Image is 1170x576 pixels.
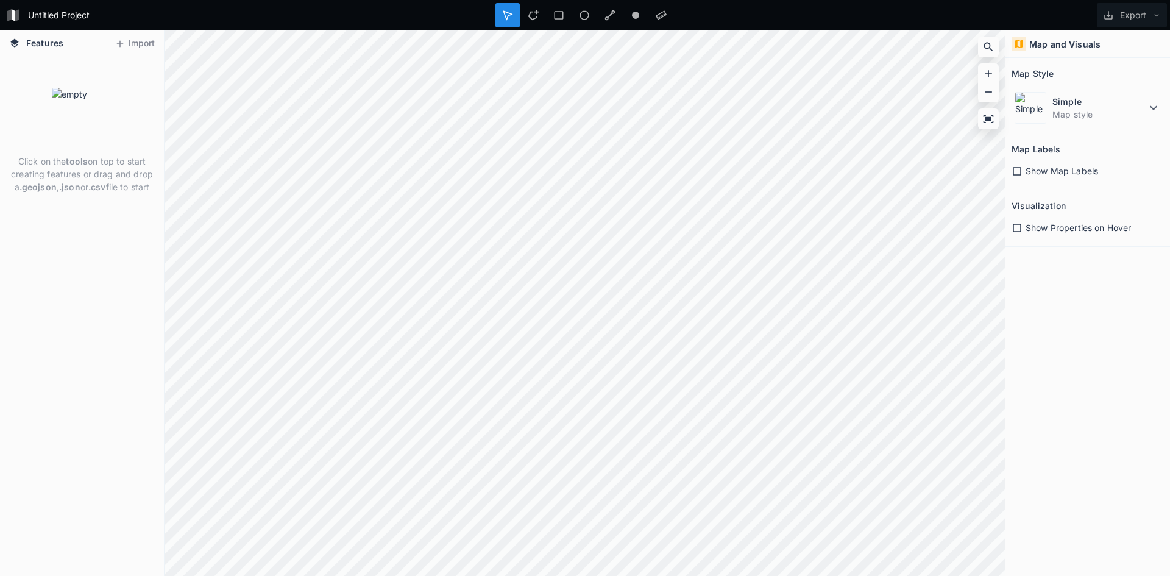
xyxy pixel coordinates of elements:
[1012,140,1060,158] h2: Map Labels
[1052,95,1146,108] dt: Simple
[19,182,57,192] strong: .geojson
[1012,64,1054,83] h2: Map Style
[9,155,155,193] p: Click on the on top to start creating features or drag and drop a , or file to start
[1097,3,1167,27] button: Export
[1015,92,1046,124] img: Simple
[66,156,88,166] strong: tools
[1026,165,1098,177] span: Show Map Labels
[26,37,63,49] span: Features
[1029,38,1101,51] h4: Map and Visuals
[59,182,80,192] strong: .json
[1026,221,1131,234] span: Show Properties on Hover
[52,88,113,149] img: empty
[1012,196,1066,215] h2: Visualization
[108,34,161,54] button: Import
[1052,108,1146,121] dd: Map style
[88,182,106,192] strong: .csv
